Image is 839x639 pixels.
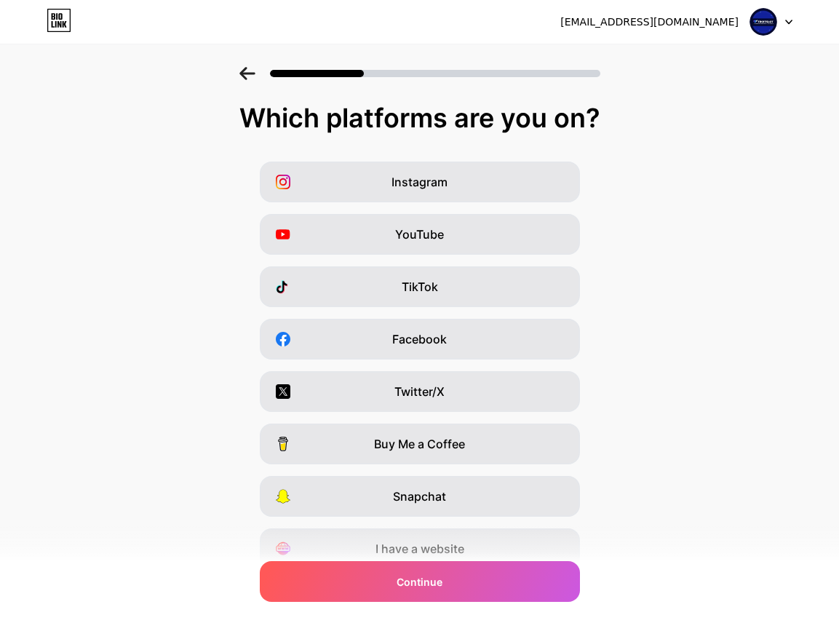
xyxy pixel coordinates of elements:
[395,226,444,243] span: YouTube
[374,435,465,453] span: Buy Me a Coffee
[392,330,447,348] span: Facebook
[402,278,438,295] span: TikTok
[749,8,777,36] img: tiketslot88
[397,574,442,590] span: Continue
[15,103,824,132] div: Which platforms are you on?
[375,540,464,557] span: I have a website
[560,15,739,30] div: [EMAIL_ADDRESS][DOMAIN_NAME]
[393,488,446,505] span: Snapchat
[394,383,445,400] span: Twitter/X
[391,173,448,191] span: Instagram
